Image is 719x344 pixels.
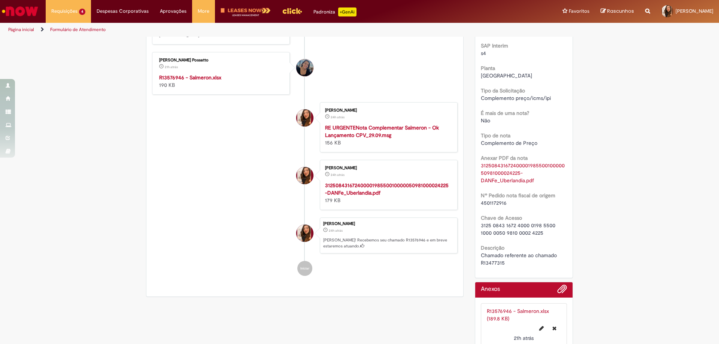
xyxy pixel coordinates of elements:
span: 24h atrás [329,228,343,233]
button: Adicionar anexos [557,284,567,298]
div: Thais Santos Toro Melani [296,167,313,184]
b: Tipo da Solicitação [481,87,525,94]
b: SAP Interim [481,42,508,49]
li: Thais Santos Toro Melani [152,217,458,253]
b: Descrição [481,244,504,251]
a: R13576946 - Salmeron.xlsx [159,74,221,81]
a: R13576946 - Salmeron.xlsx (189.8 KB) [487,308,549,322]
button: Excluir R13576946 - Salmeron.xlsx [548,322,561,334]
b: Nº Pedido nota fiscal de origem [481,192,555,199]
img: click_logo_yellow_360x200.png [282,5,302,16]
div: 179 KB [325,182,450,204]
time: 29/09/2025 13:42:50 [329,228,343,233]
div: 156 KB [325,124,450,146]
div: Thais Santos Toro Melani [296,109,313,127]
h2: Anexos [481,286,500,293]
p: +GenAi [338,7,357,16]
time: 29/09/2025 16:23:21 [514,335,534,341]
button: Editar nome de arquivo R13576946 - Salmeron.xlsx [535,322,548,334]
span: Requisições [51,7,78,15]
div: [PERSON_NAME] [323,222,453,226]
span: 21h atrás [165,65,178,69]
time: 29/09/2025 13:39:31 [331,173,345,177]
span: Complemento preço/icms/ipi [481,95,551,101]
time: 29/09/2025 16:23:21 [165,65,178,69]
span: 21h atrás [514,335,534,341]
a: Formulário de Atendimento [50,27,106,33]
span: [GEOGRAPHIC_DATA] [481,72,532,79]
span: s4 [481,50,486,57]
div: Liana Marucci Possatto [296,59,313,76]
a: Download de 31250843167240000198550010000050981000024225-DANFe_Uberlandia.pdf [481,162,565,184]
img: ServiceNow [1,4,39,19]
a: 31250843167240000198550010000050981000024225-DANFe_Uberlandia.pdf [325,182,449,196]
span: 24h atrás [331,173,345,177]
time: 29/09/2025 13:40:55 [331,115,345,119]
p: [PERSON_NAME]! Recebemos seu chamado R13576946 e em breve estaremos atuando. [323,237,453,249]
span: Não [481,117,490,124]
span: Aprovações [160,7,186,15]
div: [PERSON_NAME] [325,108,450,113]
a: RE URGENTENota Complementar Salmeron - Ok Lançamento CPV_29.09.msg [325,124,439,138]
img: logo-leases-transp-branco.png [221,7,271,17]
span: Chamado referente ao chamado R13477315 [481,252,558,266]
span: 4501172916 [481,200,507,206]
span: More [198,7,209,15]
span: Despesas Corporativas [97,7,149,15]
span: Complemento de Preço [481,140,537,146]
div: [PERSON_NAME] Possatto [159,58,284,63]
a: Rascunhos [601,8,634,15]
span: 4 [79,9,85,15]
b: Planta [481,65,495,71]
span: 3125 0843 1672 4000 0198 5500 1000 0050 9810 0002 4225 [481,222,557,236]
span: Favoritos [569,7,589,15]
span: 24h atrás [331,115,345,119]
b: Chave de Acesso [481,214,522,221]
b: Anexar PDF da nota [481,155,528,161]
span: Rascunhos [607,7,634,15]
div: 190 KB [159,74,284,89]
div: [PERSON_NAME] [325,166,450,170]
div: Thais Santos Toro Melani [296,225,313,242]
span: [PERSON_NAME] [676,8,713,14]
div: Padroniza [313,7,357,16]
a: Página inicial [8,27,34,33]
b: É mais de uma nota? [481,110,529,116]
b: Tipo de nota [481,132,510,139]
ul: Trilhas de página [6,23,474,37]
